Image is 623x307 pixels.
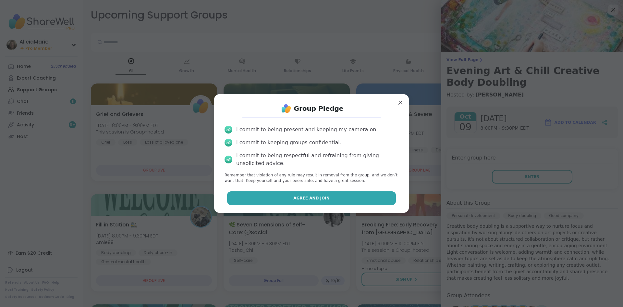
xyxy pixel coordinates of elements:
img: ShareWell Logo [280,102,293,115]
div: I commit to keeping groups confidential. [236,139,341,147]
div: I commit to being present and keeping my camera on. [236,126,378,134]
span: Agree and Join [293,195,330,201]
p: Remember that violation of any rule may result in removal from the group, and we don’t want that!... [225,173,398,184]
button: Agree and Join [227,191,396,205]
h1: Group Pledge [294,104,344,113]
div: I commit to being respectful and refraining from giving unsolicited advice. [236,152,398,167]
